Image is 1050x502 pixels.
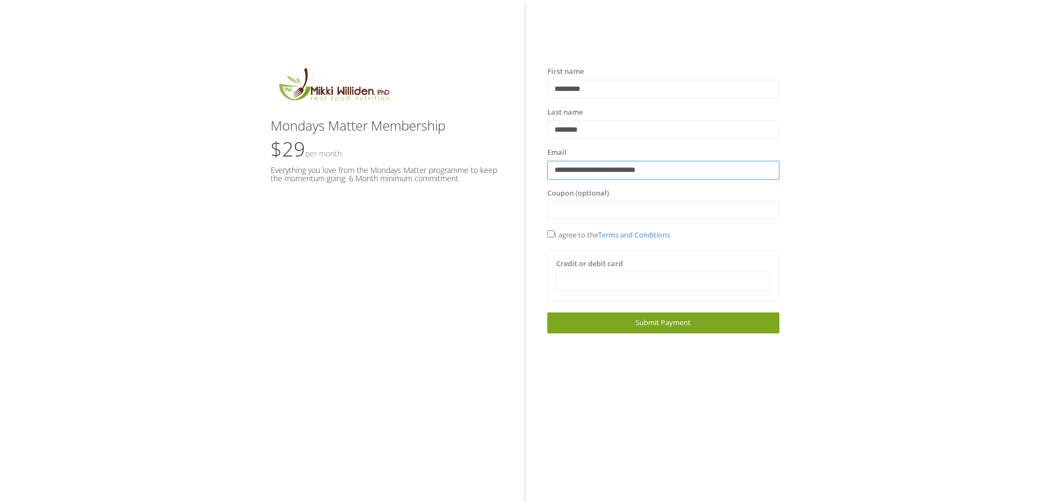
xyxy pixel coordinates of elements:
[271,66,396,107] img: MikkiLogoMain.png
[305,148,342,159] small: Per Month
[547,188,609,199] label: Coupon (optional)
[556,258,623,269] label: Credit or debit card
[271,136,342,163] span: $29
[563,277,763,287] iframe: Secure card payment input frame
[547,312,779,333] a: Submit Payment
[547,230,670,240] span: I agree to the
[547,66,584,77] label: First name
[547,107,583,118] label: Last name
[547,147,567,158] label: Email
[271,118,503,133] h3: Mondays Matter Membership
[598,230,670,240] a: Terms and Conditions
[271,166,503,183] h5: Everything you love from the Mondays Matter programme to keep the momentum going. 6 Month minimum...
[636,317,691,327] span: Submit Payment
